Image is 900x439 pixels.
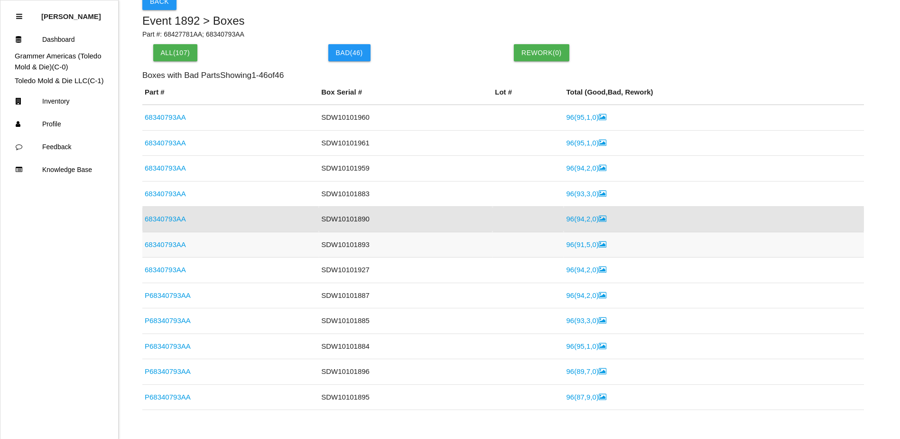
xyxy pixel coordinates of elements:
th: Part # [142,87,319,105]
td: SDW10101895 [319,384,492,410]
td: SDW10101960 [319,105,492,131]
a: 96(89,7,0) [566,367,606,375]
a: Dashboard [0,28,118,51]
td: SDW10101891 [319,410,492,436]
a: 68340793AA [145,240,186,248]
i: Image Inside [599,164,606,172]
a: P68340793AA [145,316,191,324]
a: 96(95,1,0) [566,139,606,147]
i: Image Inside [599,139,606,146]
td: SDW10101883 [319,181,492,207]
i: Image Inside [599,114,606,121]
a: Knowledge Base [0,158,118,181]
td: SDW10101887 [319,283,492,308]
p: Part #: 68427781AA; 68340793AA [142,29,864,39]
a: 96(95,1,0) [566,113,606,121]
a: Toledo Mold & Die LLC(C-1) [15,76,104,85]
a: 96(94,2,0) [566,164,606,172]
td: SDW10101884 [319,334,492,359]
td: SDW10101885 [319,308,492,334]
a: 68340793AA [145,190,186,198]
i: Image Inside [599,266,606,273]
a: 68340793AA [145,113,186,121]
a: Grammer Americas (Toledo Mold & Die)(C-0) [15,52,102,71]
a: Profile [0,113,118,135]
h6: Boxes with Bad Parts Showing 1 - 46 of 46 [142,71,864,80]
th: Box Serial # [319,87,492,105]
i: Image Inside [599,241,606,248]
h5: Event 1892 > Boxes [142,15,864,27]
div: Close [16,5,22,28]
button: All(107) [153,44,198,61]
i: Image Inside [599,215,606,222]
a: P68340793AA [145,291,191,299]
i: Image Inside [599,317,606,324]
a: 96(91,5,0) [566,240,606,248]
a: 96(94,2,0) [566,291,606,299]
p: Eric Schneider [41,5,101,20]
i: Image Inside [599,368,606,375]
a: 96(93,3,0) [566,316,606,324]
td: SDW10101896 [319,359,492,385]
a: 68340793AA [145,164,186,172]
a: 96(93,3,0) [566,190,606,198]
button: Rework(0) [514,44,569,61]
th: Lot # [492,87,564,105]
a: 68340793AA [145,266,186,274]
i: Image Inside [599,292,606,299]
a: P68340793AA [145,342,191,350]
a: 68340793AA [145,215,186,223]
button: Bad(46) [328,44,371,61]
td: SDW10101890 [319,207,492,232]
a: P68340793AA [145,367,191,375]
th: Total ( Good , Bad , Rework) [564,87,864,105]
i: Image Inside [599,190,606,197]
td: SDW10101961 [319,130,492,156]
td: SDW10101927 [319,258,492,283]
a: Feedback [0,135,118,158]
div: Toledo Mold & Die LLC's Dashboard [0,76,118,86]
a: 96(94,2,0) [566,215,606,223]
a: P68340793AA [145,393,191,401]
a: Inventory [0,90,118,113]
i: Image Inside [599,343,606,350]
a: 68340793AA [145,139,186,147]
div: Grammer Americas (Toledo Mold & Die)'s Dashboard [0,51,118,72]
a: 96(87,9,0) [566,393,606,401]
td: SDW10101893 [319,232,492,258]
a: 96(95,1,0) [566,342,606,350]
a: 96(94,2,0) [566,266,606,274]
td: SDW10101959 [319,156,492,181]
i: Image Inside [599,393,606,401]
